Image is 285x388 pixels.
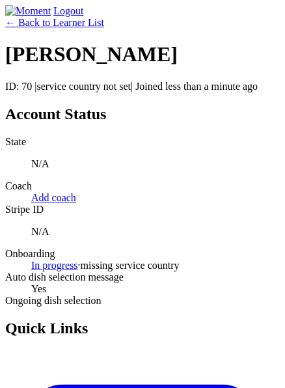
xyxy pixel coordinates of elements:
[31,283,46,294] span: Yes
[5,5,51,17] img: Moment
[31,260,78,271] a: In progress
[5,136,280,148] dt: State
[5,271,280,283] dt: Auto dish selection message
[31,158,280,170] p: N/A
[5,17,104,28] a: ← Back to Learner List
[81,260,180,271] span: missing service country
[5,81,280,92] p: ID: 70 | | Joined less than a minute ago
[5,320,280,337] h2: Quick Links
[31,226,280,238] p: N/A
[5,105,280,123] h2: Account Status
[5,42,280,66] h1: [PERSON_NAME]
[5,204,280,215] dt: Stripe ID
[5,295,280,307] dt: Ongoing dish selection
[37,81,131,92] span: service country not set
[53,5,83,16] a: Logout
[31,192,76,203] a: Add coach
[5,248,280,260] dt: Onboarding
[5,180,280,192] dt: Coach
[78,260,81,271] span: ·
